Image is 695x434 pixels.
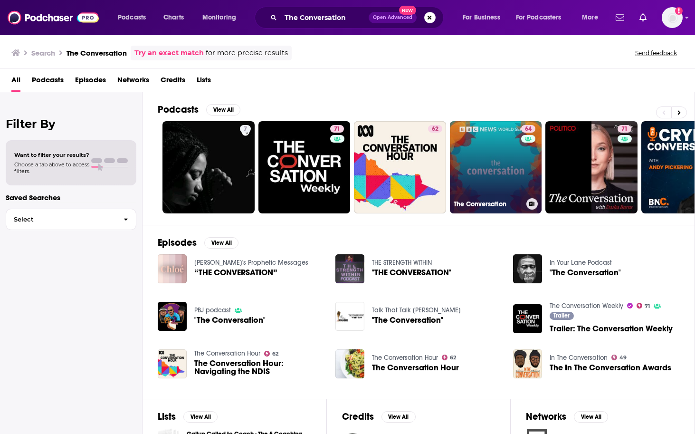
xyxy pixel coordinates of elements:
a: The Conversation Weekly [550,302,623,310]
a: "The Conversation" [194,316,266,324]
span: Podcasts [118,11,146,24]
a: 71 [545,121,638,213]
a: The Conversation Hour [372,364,459,372]
a: In Your Lane Podcast [550,259,612,267]
a: 62 [354,121,446,213]
a: 62 [442,355,457,360]
a: All [11,72,20,92]
a: 64 [521,125,535,133]
a: "The Conversation" [335,302,364,331]
svg: Add a profile image [675,7,683,15]
button: open menu [575,10,610,25]
span: 71 [334,125,340,134]
a: "The Conversation" [550,269,621,277]
button: View All [206,104,240,116]
a: “THE CONVERSATION” [194,269,277,277]
img: "The Conversation" [158,302,187,331]
a: PodcastsView All [158,104,240,116]
h3: The Conversation [67,48,127,58]
span: 49 [619,356,627,360]
a: Show notifications dropdown [636,10,650,26]
h3: Search [31,48,55,58]
a: The Conversation Hour [194,349,260,357]
a: The Conversation Hour: Navigating the NDIS [194,359,324,376]
span: Trailer [553,313,570,318]
button: open menu [196,10,248,25]
span: Credits [161,72,185,92]
span: Want to filter your results? [14,152,89,158]
span: Open Advanced [373,15,412,20]
a: 49 [611,355,627,360]
input: Search podcasts, credits, & more... [281,10,369,25]
a: Episodes [75,72,106,92]
img: The In The Conversation Awards [513,349,542,378]
span: Select [6,216,116,222]
a: Networks [117,72,149,92]
img: The Conversation Hour [335,349,364,378]
span: More [582,11,598,24]
span: 7 [244,125,247,134]
span: 64 [525,125,532,134]
button: View All [183,411,218,423]
a: Chloé's Prophetic Messages [194,259,308,267]
button: open menu [510,10,575,25]
button: Show profile menu [662,7,683,28]
a: NetworksView All [526,411,608,423]
a: The Conversation Hour [372,354,438,362]
button: open menu [456,10,512,25]
span: for more precise results [206,48,288,58]
span: 71 [621,125,628,134]
a: ListsView All [158,411,218,423]
span: Logged in as Isla [662,7,683,28]
span: Lists [197,72,211,92]
button: View All [574,411,608,423]
span: New [399,6,416,15]
button: Select [6,209,136,230]
button: View All [204,237,238,249]
a: THE STRENGTH WITHIN [372,259,432,267]
a: 7 [162,121,255,213]
a: In The Conversation [550,354,608,362]
p: Saved Searches [6,193,136,202]
a: 64The Conversation [450,121,542,213]
h2: Credits [342,411,374,423]
a: PBJ podcast [194,306,231,314]
a: 7 [240,125,251,133]
img: "THE CONVERSATION" [335,254,364,283]
span: For Podcasters [516,11,562,24]
span: 62 [272,352,278,356]
a: "The Conversation" [513,254,542,283]
a: 71 [637,303,650,309]
img: Podchaser - Follow, Share and Rate Podcasts [8,9,99,27]
h2: Networks [526,411,566,423]
span: Monitoring [202,11,236,24]
a: Trailer: The Conversation Weekly [550,325,673,333]
img: The Conversation Hour: Navigating the NDIS [158,349,187,378]
button: Open AdvancedNew [369,12,417,23]
a: Podcasts [32,72,64,92]
span: "The Conversation" [372,316,443,324]
h2: Lists [158,411,176,423]
span: Charts [163,11,184,24]
a: Charts [157,10,190,25]
a: 71 [618,125,631,133]
img: “THE CONVERSATION” [158,254,187,283]
button: View All [381,411,416,423]
a: Trailer: The Conversation Weekly [513,304,542,333]
a: Try an exact match [134,48,204,58]
a: Talk That Talk Mannn [372,306,461,314]
span: 71 [645,304,650,309]
span: The In The Conversation Awards [550,364,671,372]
